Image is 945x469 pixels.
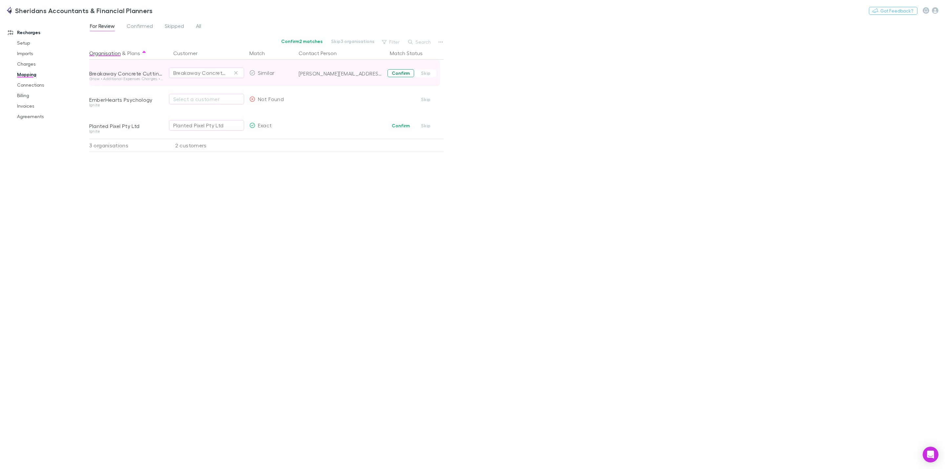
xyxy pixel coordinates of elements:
a: Setup [10,38,95,48]
a: Imports [10,48,95,59]
div: Grow • Additional Expenses Charges • Ultimate 10 Price Plan [89,77,165,81]
a: Mapping [10,69,95,80]
button: Got Feedback? [869,7,917,15]
div: Planted Pixel Pty Ltd [173,121,224,129]
div: [PERSON_NAME][EMAIL_ADDRESS][DOMAIN_NAME] [299,70,385,77]
a: Recharges [1,27,95,38]
button: Plans [127,47,140,60]
span: Skipped [165,23,184,31]
button: Select a customer [169,94,244,104]
div: & [89,47,165,60]
button: Skip [415,69,436,77]
div: Ignite [89,129,165,133]
span: All [196,23,201,31]
button: Customer [173,47,205,60]
button: Skip3 organisations [327,37,379,45]
span: For Review [90,23,115,31]
div: 3 organisations [89,139,168,152]
button: Planted Pixel Pty Ltd [169,120,244,131]
span: Similar [258,70,275,76]
div: Breakaway Concrete Cutting and Drilling SA Pty Ltd [89,70,165,77]
button: Match [249,47,273,60]
div: Breakaway Concrete Cutting and Drilling (S.A.) Pty. Ltd. [173,69,227,77]
div: EmberHearts Psychology [89,96,165,103]
button: Confirm [388,122,414,130]
button: Skip [415,96,436,103]
button: Breakaway Concrete Cutting and Drilling (S.A.) Pty. Ltd. [169,68,244,78]
button: Contact Person [299,47,345,60]
button: Organisation [89,47,121,60]
span: Exact [258,122,272,128]
div: 2 customers [168,139,247,152]
a: Connections [10,80,95,90]
div: Select a customer [173,95,240,103]
a: Sheridans Accountants & Financial Planners [3,3,157,18]
img: Sheridans Accountants & Financial Planners's Logo [7,7,12,14]
button: Confirm2 matches [277,37,327,45]
button: Skip [415,122,436,130]
button: Confirm [388,69,414,77]
button: Match Status [390,47,430,60]
button: Filter [379,38,404,46]
button: Search [405,38,435,46]
a: Charges [10,59,95,69]
a: Billing [10,90,95,101]
span: Not Found [258,96,284,102]
h3: Sheridans Accountants & Financial Planners [15,7,153,14]
div: Ignite [89,103,165,107]
a: Invoices [10,101,95,111]
a: Agreements [10,111,95,122]
div: Open Intercom Messenger [923,447,938,462]
span: Confirmed [127,23,153,31]
div: Planted Pixel Pty Ltd [89,123,165,129]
